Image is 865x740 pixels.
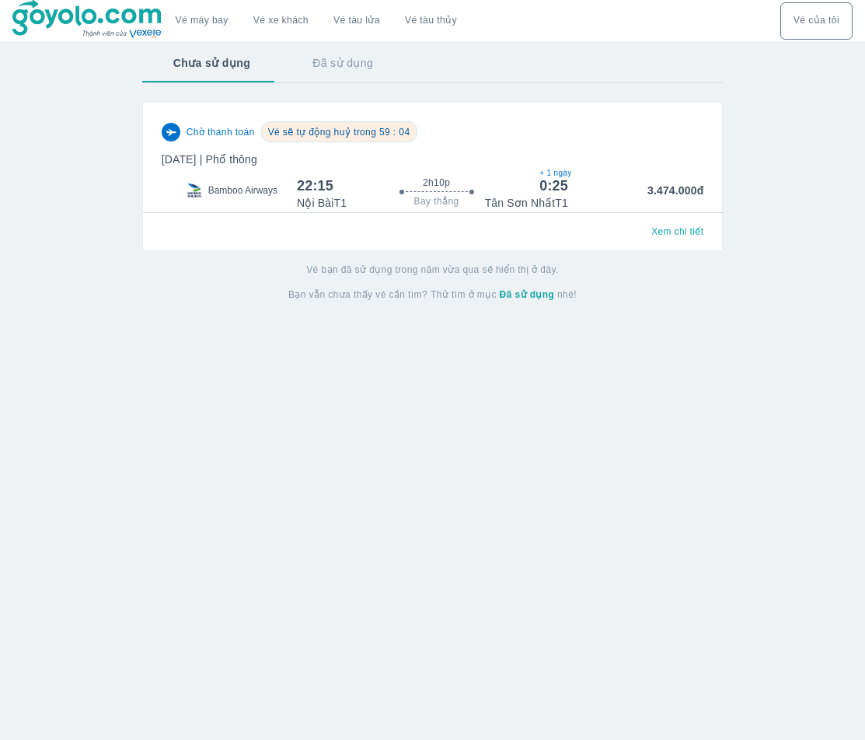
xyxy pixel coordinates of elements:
button: Vé của tôi [780,2,853,40]
a: Vé tàu lửa [321,2,392,40]
span: Vé bạn đã sử dụng trong năm vừa qua sẽ hiển thị ở đây. [306,264,559,276]
div: 0:25 [539,176,568,195]
strong: Đã sử dụng [500,289,555,300]
p: 3.474.000đ [568,183,703,211]
button: Vé tàu thủy [392,2,469,40]
div: choose transportation mode [780,2,853,40]
span: Vé sẽ tự động huỷ trong 59 : 04 [268,127,410,138]
button: Đã sử dụng [281,43,404,83]
p: [DATE] | Phổ thông [162,152,704,167]
button: Xem chi tiết [645,221,710,243]
span: Xem chi tiết [651,225,703,238]
p: Tân Sơn Nhất T1 [485,195,568,211]
span: Thử tìm ở mục nhé! [431,288,577,301]
a: Vé xe khách [253,15,309,26]
button: Chưa sử dụng [142,43,281,83]
span: Bạn vẫn chưa thấy vé cần tìm? [288,288,427,301]
div: choose transportation mode [163,2,469,40]
div: basic tabs example [142,43,724,83]
a: Vé máy bay [176,15,228,26]
span: 2h10p [423,176,450,189]
span: Chờ thanh toán [187,126,255,138]
p: Nội Bài T1 [297,195,347,211]
span: + 1 ngày [539,167,568,180]
span: Bamboo Airways [208,184,277,197]
div: 22:15 [297,176,333,195]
